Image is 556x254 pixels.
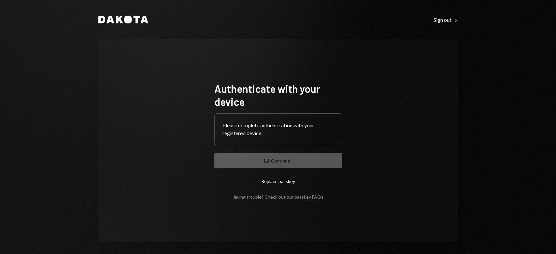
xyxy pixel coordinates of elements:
[222,121,334,137] div: Please complete authentication with your registered device.
[434,17,458,23] div: Sign out
[434,16,458,23] a: Sign out
[232,194,324,200] div: Having trouble? Check out our .
[214,174,342,189] button: Replace passkey
[214,82,342,108] h1: Authenticate with your device
[294,194,323,200] a: passkey FAQs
